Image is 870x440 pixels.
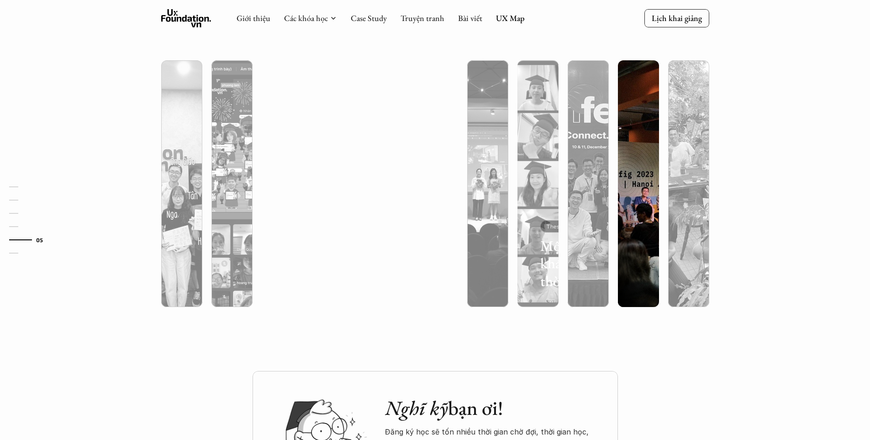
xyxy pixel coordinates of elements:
[385,396,600,420] h2: bạn ơi!
[385,395,448,421] em: Nghĩ kỹ
[284,13,328,23] a: Các khóa học
[36,237,43,243] strong: 05
[401,13,444,23] a: Truyện tranh
[458,13,482,23] a: Bài viết
[237,13,270,23] a: Giới thiệu
[351,13,387,23] a: Case Study
[540,237,687,290] h3: Một buổi tốt nghiệp khác tại lớp Online thiệt thòi ít được chụp ảnh
[496,13,525,23] a: UX Map
[644,9,709,27] a: Lịch khai giảng
[652,13,702,23] p: Lịch khai giảng
[9,234,53,245] a: 05
[547,223,587,230] p: Thesis defense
